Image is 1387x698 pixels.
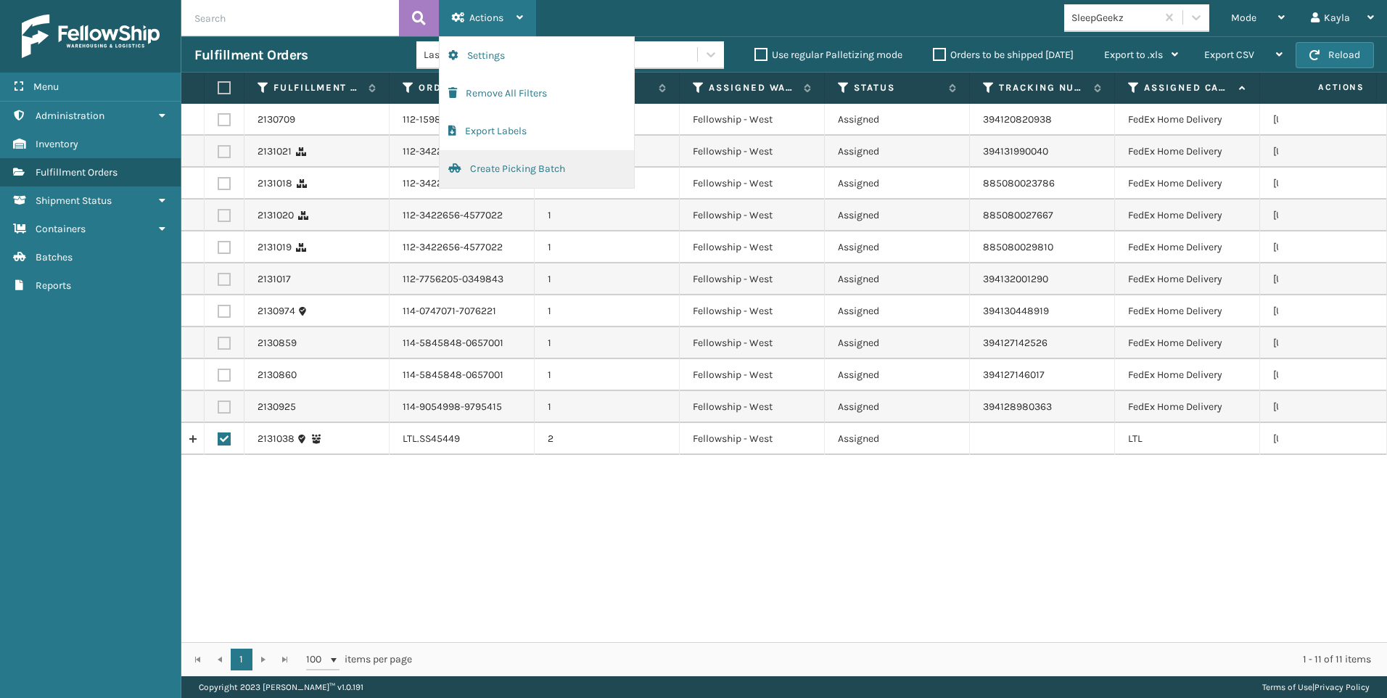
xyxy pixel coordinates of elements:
[469,12,503,24] span: Actions
[1115,136,1260,168] td: FedEx Home Delivery
[419,81,506,94] label: Order Number
[390,295,535,327] td: 114-0747071-7076221
[258,432,295,446] a: 2131038
[390,231,535,263] td: 112-3422656-4577022
[258,304,295,319] a: 2130974
[424,47,536,62] div: Last 90 Days
[258,368,297,382] a: 2130860
[258,336,297,350] a: 2130859
[709,81,797,94] label: Assigned Warehouse
[825,327,970,359] td: Assigned
[983,145,1048,157] a: 394131990040
[199,676,363,698] p: Copyright 2023 [PERSON_NAME]™ v 1.0.191
[680,104,825,136] td: Fellowship - West
[1296,42,1374,68] button: Reload
[306,649,412,670] span: items per page
[535,391,680,423] td: 1
[33,81,59,93] span: Menu
[258,240,292,255] a: 2131019
[258,208,294,223] a: 2131020
[36,223,86,235] span: Containers
[1071,10,1158,25] div: SleepGeekz
[680,295,825,327] td: Fellowship - West
[825,263,970,295] td: Assigned
[36,110,104,122] span: Administration
[1314,682,1370,692] a: Privacy Policy
[535,231,680,263] td: 1
[535,327,680,359] td: 1
[825,104,970,136] td: Assigned
[36,194,112,207] span: Shipment Status
[1115,423,1260,455] td: LTL
[258,400,296,414] a: 2130925
[1262,682,1312,692] a: Terms of Use
[36,251,73,263] span: Batches
[825,295,970,327] td: Assigned
[440,37,634,75] button: Settings
[1104,49,1163,61] span: Export to .xls
[1231,12,1256,24] span: Mode
[535,295,680,327] td: 1
[825,359,970,391] td: Assigned
[1115,359,1260,391] td: FedEx Home Delivery
[258,144,292,159] a: 2131021
[231,649,252,670] a: 1
[983,369,1045,381] a: 394127146017
[680,168,825,200] td: Fellowship - West
[983,305,1049,317] a: 394130448919
[390,168,535,200] td: 112-3422656-4577022
[390,391,535,423] td: 114-9054998-9795415
[754,49,902,61] label: Use regular Palletizing mode
[825,423,970,455] td: Assigned
[983,177,1055,189] a: 885080023786
[535,423,680,455] td: 2
[1115,231,1260,263] td: FedEx Home Delivery
[390,359,535,391] td: 114-5845848-0657001
[680,391,825,423] td: Fellowship - West
[306,652,328,667] span: 100
[1272,75,1373,99] span: Actions
[983,401,1052,413] a: 394128980363
[680,327,825,359] td: Fellowship - West
[680,423,825,455] td: Fellowship - West
[535,359,680,391] td: 1
[1204,49,1254,61] span: Export CSV
[1262,676,1370,698] div: |
[535,200,680,231] td: 1
[1115,168,1260,200] td: FedEx Home Delivery
[258,176,292,191] a: 2131018
[825,168,970,200] td: Assigned
[854,81,942,94] label: Status
[390,104,535,136] td: 112-1598086-7071469
[22,15,160,58] img: logo
[440,112,634,150] button: Export Labels
[432,652,1371,667] div: 1 - 11 of 11 items
[390,136,535,168] td: 112-3422656-4577022
[390,263,535,295] td: 112-7756205-0349843
[983,113,1052,126] a: 394120820938
[680,263,825,295] td: Fellowship - West
[680,200,825,231] td: Fellowship - West
[1115,391,1260,423] td: FedEx Home Delivery
[1115,295,1260,327] td: FedEx Home Delivery
[258,272,291,287] a: 2131017
[390,200,535,231] td: 112-3422656-4577022
[440,150,634,188] button: Create Picking Batch
[999,81,1087,94] label: Tracking Number
[825,200,970,231] td: Assigned
[535,263,680,295] td: 1
[390,327,535,359] td: 114-5845848-0657001
[933,49,1074,61] label: Orders to be shipped [DATE]
[680,231,825,263] td: Fellowship - West
[825,231,970,263] td: Assigned
[273,81,361,94] label: Fulfillment Order Id
[194,46,308,64] h3: Fulfillment Orders
[36,138,78,150] span: Inventory
[1144,81,1232,94] label: Assigned Carrier Service
[36,166,118,178] span: Fulfillment Orders
[440,75,634,112] button: Remove All Filters
[983,337,1048,349] a: 394127142526
[1115,104,1260,136] td: FedEx Home Delivery
[983,241,1053,253] a: 885080029810
[983,209,1053,221] a: 885080027667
